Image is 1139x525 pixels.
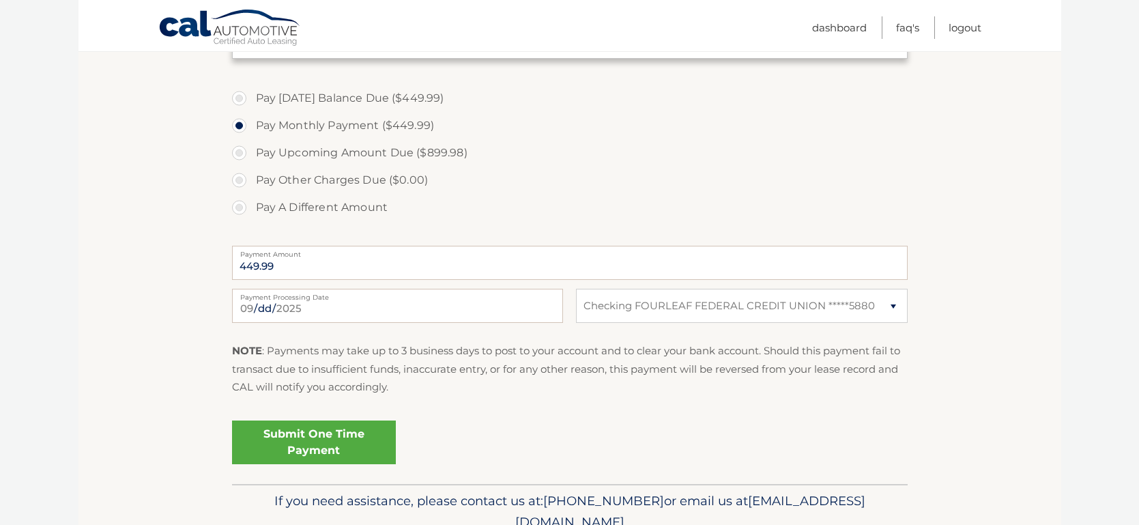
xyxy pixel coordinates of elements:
label: Pay [DATE] Balance Due ($449.99) [232,85,908,112]
p: : Payments may take up to 3 business days to post to your account and to clear your bank account.... [232,342,908,396]
label: Pay A Different Amount [232,194,908,221]
a: FAQ's [896,16,919,39]
a: Logout [949,16,981,39]
input: Payment Amount [232,246,908,280]
strong: NOTE [232,344,262,357]
label: Payment Amount [232,246,908,257]
a: Dashboard [812,16,867,39]
label: Pay Monthly Payment ($449.99) [232,112,908,139]
span: [PHONE_NUMBER] [543,493,664,509]
a: Cal Automotive [158,9,302,48]
label: Pay Other Charges Due ($0.00) [232,167,908,194]
label: Payment Processing Date [232,289,563,300]
a: Submit One Time Payment [232,421,396,464]
label: Pay Upcoming Amount Due ($899.98) [232,139,908,167]
input: Payment Date [232,289,563,323]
